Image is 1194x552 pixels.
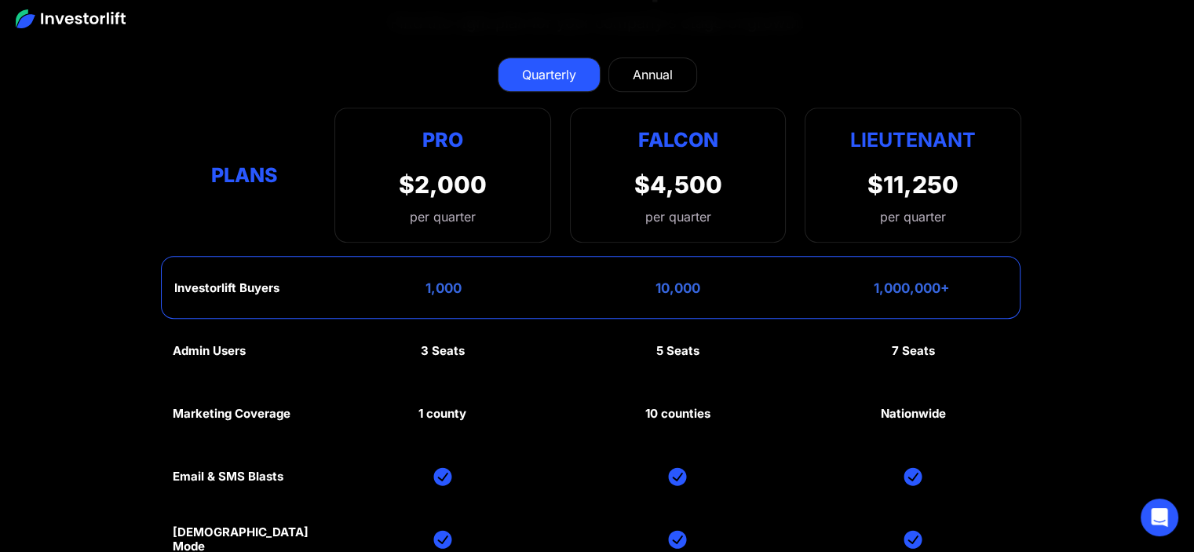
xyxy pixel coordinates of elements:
[633,65,673,84] div: Annual
[645,407,710,421] div: 10 counties
[655,280,700,296] div: 10,000
[880,207,946,226] div: per quarter
[399,207,487,226] div: per quarter
[656,344,699,358] div: 5 Seats
[174,281,279,295] div: Investorlift Buyers
[399,170,487,199] div: $2,000
[634,170,721,199] div: $4,500
[522,65,576,84] div: Quarterly
[644,207,710,226] div: per quarter
[874,280,950,296] div: 1,000,000+
[173,407,290,421] div: Marketing Coverage
[637,124,717,155] div: Falcon
[173,160,316,191] div: Plans
[418,407,466,421] div: 1 county
[867,170,958,199] div: $11,250
[425,280,462,296] div: 1,000
[399,124,487,155] div: Pro
[892,344,935,358] div: 7 Seats
[850,128,976,152] strong: Lieutenant
[881,407,946,421] div: Nationwide
[1141,499,1178,536] div: Open Intercom Messenger
[173,344,246,358] div: Admin Users
[173,470,283,484] div: Email & SMS Blasts
[421,344,465,358] div: 3 Seats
